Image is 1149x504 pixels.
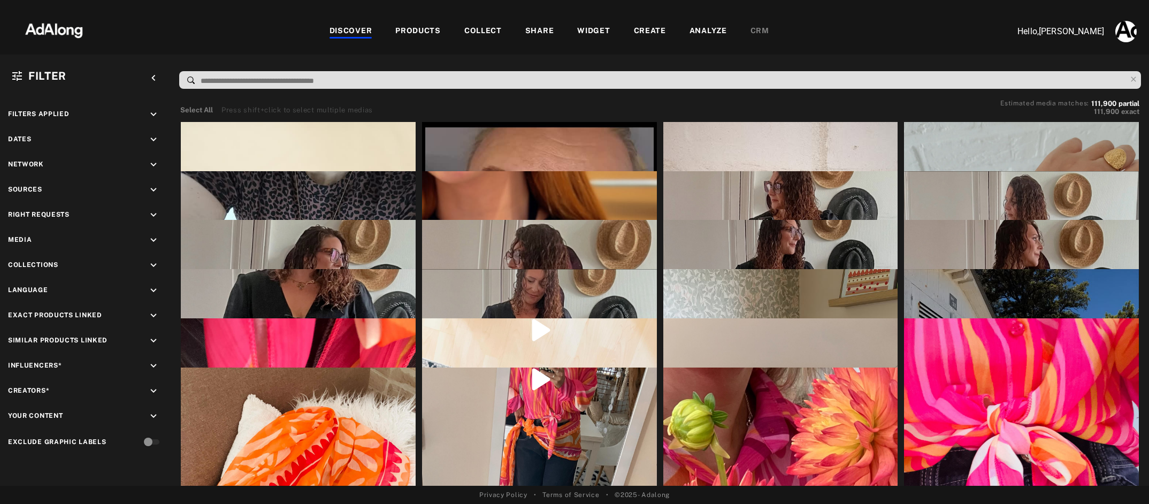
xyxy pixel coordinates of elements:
div: ANALYZE [690,25,727,38]
button: Select All [180,105,213,116]
i: keyboard_arrow_down [148,184,159,196]
div: CRM [750,25,769,38]
span: Exact Products Linked [8,311,102,319]
i: keyboard_arrow_down [148,134,159,146]
span: Sources [8,186,42,193]
span: Similar Products Linked [8,337,108,344]
i: keyboard_arrow_down [148,385,159,397]
span: Collections [8,261,58,269]
a: Privacy Policy [479,490,527,500]
button: Account settings [1113,18,1139,45]
i: keyboard_arrow_down [148,335,159,347]
i: keyboard_arrow_down [148,360,159,372]
span: Filter [28,70,66,82]
span: 111,900 [1091,100,1116,108]
i: keyboard_arrow_down [148,259,159,271]
button: 111,900exact [1000,106,1139,117]
span: 111,900 [1094,108,1119,116]
div: SHARE [525,25,554,38]
i: keyboard_arrow_down [148,410,159,422]
p: Hello, [PERSON_NAME] [997,25,1104,38]
i: keyboard_arrow_down [148,109,159,120]
div: WIDGET [577,25,610,38]
div: DISCOVER [330,25,372,38]
span: Right Requests [8,211,70,218]
div: PRODUCTS [395,25,441,38]
div: CREATE [634,25,666,38]
div: Exclude Graphic Labels [8,437,106,447]
span: Influencers* [8,362,62,369]
i: keyboard_arrow_down [148,209,159,221]
span: • [606,490,609,500]
img: 63233d7d88ed69de3c212112c67096b6.png [7,13,101,45]
span: Dates [8,135,32,143]
span: • [534,490,537,500]
span: Your Content [8,412,63,419]
span: Language [8,286,48,294]
i: keyboard_arrow_down [148,159,159,171]
i: keyboard_arrow_down [148,285,159,296]
i: keyboard_arrow_down [148,234,159,246]
div: Press shift+click to select multiple medias [221,105,373,116]
img: AAuE7mCcxfrEYqyvOQj0JEqcpTTBGQ1n7nJRUNytqTeM [1115,21,1137,42]
i: keyboard_arrow_down [148,310,159,322]
span: Media [8,236,32,243]
i: keyboard_arrow_left [148,72,159,84]
button: 111,900partial [1091,101,1139,106]
span: Estimated media matches: [1000,100,1089,107]
a: Terms of Service [542,490,599,500]
span: Creators* [8,387,49,394]
span: Filters applied [8,110,70,118]
div: COLLECT [464,25,502,38]
span: Network [8,161,44,168]
span: © 2025 - Adalong [615,490,670,500]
